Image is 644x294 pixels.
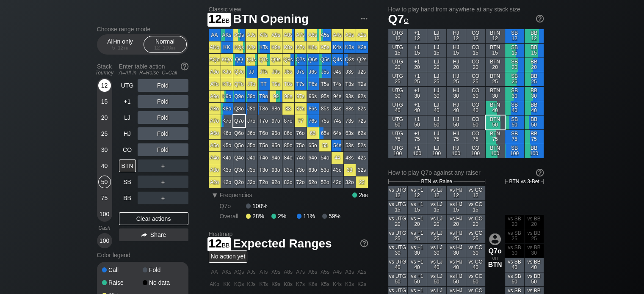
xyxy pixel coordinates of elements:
[221,164,233,176] div: K3o
[486,87,505,101] div: BTN 30
[505,87,524,101] div: SB 30
[270,115,282,127] div: 97o
[447,144,466,158] div: HJ 100
[282,54,294,66] div: Q8s
[466,72,485,86] div: CO 25
[233,176,245,188] div: Q2o
[408,87,427,101] div: +1 30
[209,54,221,66] div: AQo
[388,29,407,43] div: UTG 12
[332,78,343,90] div: T4s
[221,78,233,90] div: KTo
[233,127,245,139] div: Q6o
[356,29,368,41] div: A2s
[505,144,524,158] div: SB 100
[319,164,331,176] div: 53o
[221,140,233,151] div: K5o
[209,164,221,176] div: A3o
[344,54,356,66] div: Q3s
[356,78,368,90] div: T2s
[98,127,111,140] div: 25
[427,44,446,58] div: LJ 15
[505,58,524,72] div: SB 20
[388,72,407,86] div: UTG 25
[209,91,221,102] div: A9o
[138,176,188,188] div: ＋
[221,41,233,53] div: KK
[466,101,485,115] div: CO 40
[404,15,409,25] span: o
[307,164,319,176] div: 63o
[466,87,485,101] div: CO 30
[486,72,505,86] div: BTN 25
[282,152,294,164] div: 84o
[447,44,466,58] div: HJ 15
[246,115,257,127] div: J7o
[233,78,245,90] div: QTo
[258,140,270,151] div: T5o
[246,66,257,78] div: JJ
[270,29,282,41] div: A9s
[119,127,136,140] div: HJ
[209,66,221,78] div: AJo
[359,239,369,248] img: help.32db89a4.svg
[525,130,544,144] div: BB 75
[307,140,319,151] div: 65o
[258,54,270,66] div: QTs
[102,45,138,51] div: 5 – 12
[332,115,343,127] div: 74s
[332,41,343,53] div: K4s
[427,87,446,101] div: LJ 30
[332,91,343,102] div: 94s
[258,127,270,139] div: T6o
[427,72,446,86] div: LJ 25
[408,72,427,86] div: +1 25
[295,91,307,102] div: 97s
[295,54,307,66] div: Q7s
[209,29,221,41] div: AA
[270,54,282,66] div: Q9s
[319,115,331,127] div: 75s
[282,164,294,176] div: 83o
[233,41,245,53] div: KQs
[307,29,319,41] div: A6s
[232,13,310,27] span: BTN Opening
[171,45,176,51] span: bb
[119,143,136,156] div: CO
[282,127,294,139] div: 86o
[143,280,183,286] div: No data
[486,29,505,43] div: BTN 12
[447,58,466,72] div: HJ 20
[295,29,307,41] div: A7s
[447,29,466,43] div: HJ 12
[258,103,270,115] div: T8o
[258,29,270,41] div: ATs
[246,176,257,188] div: J2o
[388,186,407,200] div: vs UTG 12
[319,140,331,151] div: 55
[356,54,368,66] div: Q2s
[98,95,111,108] div: 15
[344,41,356,53] div: K3s
[221,176,233,188] div: K2o
[295,176,307,188] div: 72o
[258,176,270,188] div: T2o
[319,66,331,78] div: J5s
[282,78,294,90] div: T8s
[356,176,368,188] div: 22
[307,152,319,164] div: 64o
[180,62,189,71] img: help.32db89a4.svg
[233,164,245,176] div: Q3o
[138,143,188,156] div: Fold
[233,54,245,66] div: QQ
[356,140,368,151] div: 52s
[233,115,245,127] div: Q7o
[221,103,233,115] div: K8o
[282,66,294,78] div: J8s
[209,6,368,13] h2: Classic view
[98,111,111,124] div: 20
[408,130,427,144] div: +1 75
[356,103,368,115] div: 82s
[525,115,544,129] div: BB 50
[356,91,368,102] div: 92s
